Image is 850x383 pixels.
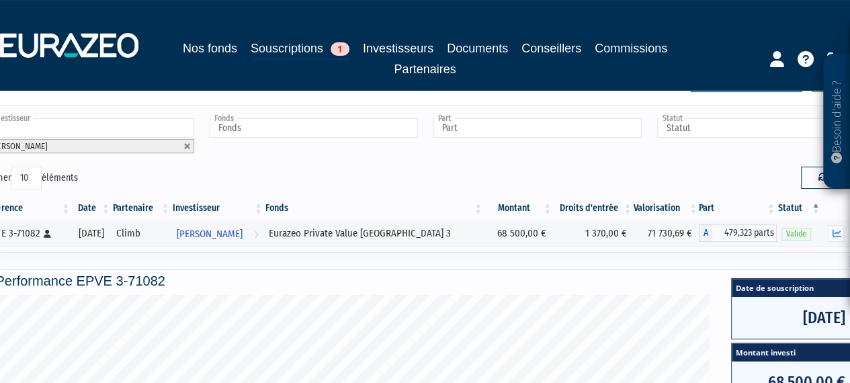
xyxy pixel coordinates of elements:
[171,220,264,247] a: [PERSON_NAME]
[712,224,777,242] span: 479,323 parts
[77,226,108,241] div: [DATE]
[72,197,112,220] th: Date: activer pour trier la colonne par ordre croissant
[699,197,777,220] th: Part: activer pour trier la colonne par ordre croissant
[634,220,699,247] td: 71 730,69 €
[11,167,42,189] select: Afficheréléments
[484,197,553,220] th: Montant: activer pour trier la colonne par ordre croissant
[732,343,850,361] span: Montant investi
[781,228,811,241] span: Valide
[112,197,171,220] th: Partenaire: activer pour trier la colonne par ordre croissant
[183,39,237,58] a: Nos fonds
[699,224,777,242] div: A - Eurazeo Private Value Europe 3
[699,224,712,242] span: A
[595,39,667,58] a: Commissions
[254,222,259,247] i: Voir l'investisseur
[251,39,349,60] a: Souscriptions1
[269,226,479,241] div: Eurazeo Private Value [GEOGRAPHIC_DATA] 3
[44,230,51,238] i: [Français] Personne physique
[732,297,850,339] span: [DATE]
[829,61,845,182] p: Besoin d'aide ?
[394,60,456,79] a: Partenaires
[777,197,822,220] th: Statut : activer pour trier la colonne par ordre d&eacute;croissant
[553,220,633,247] td: 1 370,00 €
[171,197,264,220] th: Investisseur: activer pour trier la colonne par ordre croissant
[732,279,850,297] span: Date de souscription
[363,39,433,58] a: Investisseurs
[553,197,633,220] th: Droits d'entrée: activer pour trier la colonne par ordre croissant
[176,222,242,247] span: [PERSON_NAME]
[484,220,553,247] td: 68 500,00 €
[331,42,349,56] span: 1
[634,197,699,220] th: Valorisation: activer pour trier la colonne par ordre croissant
[521,39,581,58] a: Conseillers
[112,220,171,247] td: Climb
[264,197,484,220] th: Fonds: activer pour trier la colonne par ordre croissant
[447,39,508,58] a: Documents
